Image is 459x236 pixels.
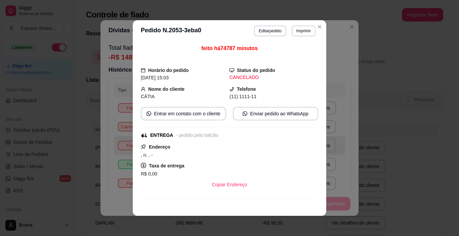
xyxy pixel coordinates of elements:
[229,74,318,81] div: CANCELADO
[237,86,256,92] strong: Telefone
[148,86,184,92] strong: Nome do cliente
[150,132,173,139] div: ENTREGA
[141,26,201,36] h3: Pedido N. 2053-3eba0
[292,26,316,36] button: Imprimir
[141,94,155,99] span: CÁTIA
[141,152,153,158] span: , n. , -
[141,144,146,149] span: pushpin
[229,94,256,99] span: (11) 1111-11
[141,75,169,80] span: [DATE] 15:03
[206,178,252,191] button: Copiar Endereço
[229,68,234,73] span: desktop
[141,87,145,91] span: user
[147,111,151,116] span: whats-app
[243,111,247,116] span: whats-app
[176,132,218,139] div: - pedido pelo balcão
[237,68,275,73] strong: Status do pedido
[233,107,318,120] button: whats-appEnviar pedido ao WhatsApp
[148,68,189,73] strong: Horário do pedido
[229,87,234,91] span: phone
[314,22,325,32] button: Close
[141,68,145,73] span: calendar
[149,144,170,150] strong: Endereço
[149,163,184,168] strong: Taxa de entrega
[141,107,226,120] button: whats-appEntrar em contato com o cliente
[141,163,146,168] span: dollar
[254,26,286,36] button: Editarpedido
[141,171,157,176] span: R$ 0,00
[201,45,258,51] span: feito há 74787 minutos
